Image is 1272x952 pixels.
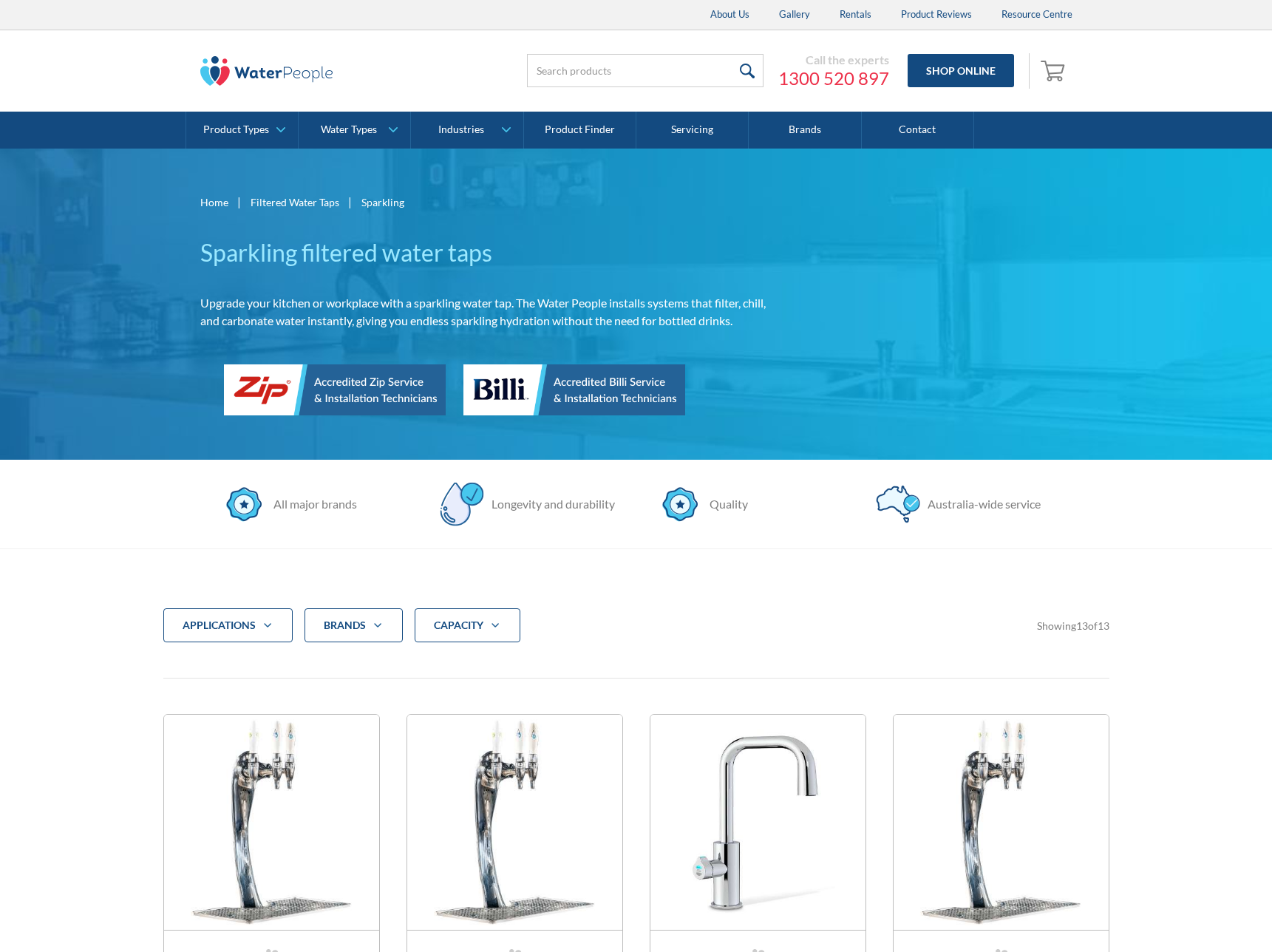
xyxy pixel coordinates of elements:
div: Australia-wide service [920,495,1041,513]
div: | [347,193,354,211]
a: Product Types [186,112,298,149]
h1: Sparkling filtered water taps [200,235,768,271]
p: Upgrade your kitchen or workplace with a sparkling water tap. The Water People installs systems t... [200,294,768,330]
a: Contact [862,112,974,149]
a: Brands [749,112,861,149]
span: 13 [1076,619,1088,632]
a: 1300 520 897 [778,67,889,89]
div: Brands [305,608,403,642]
div: Showing of [1037,618,1109,633]
a: Servicing [636,112,749,149]
div: Sparkling [361,194,404,210]
img: Zip HydroChill Sparkling, Chilled & Ambient 120 Litres [164,715,379,930]
div: applications [163,608,293,642]
div: All major brands [266,495,357,513]
img: shopping cart [1041,58,1069,82]
a: Product Finder [524,112,636,149]
a: Shop Online [908,54,1014,87]
div: Quality [702,495,748,513]
a: Filtered Water Taps [251,194,339,210]
img: Zip Hydrotap G5 Cube Plus Chilled & Sparkling (Residential) [650,715,865,930]
img: The Water People [200,56,333,86]
div: | [236,193,243,211]
div: Longevity and durability [484,495,615,513]
div: Product Types [203,123,269,136]
img: Zip HydroChill Sparkling, Chilled & Ambient 200Litres [894,715,1109,930]
div: Call the experts [778,52,889,67]
a: Water Types [299,112,410,149]
div: CAPACITY [415,608,520,642]
div: Water Types [321,123,377,136]
div: Brands [324,618,366,633]
img: Zip HydroChill Sparkling, Chilled & Ambient 90 Litres [407,715,622,930]
input: Search products [527,54,763,87]
span: 13 [1098,619,1109,632]
a: Open empty cart [1037,53,1072,89]
div: Industries [438,123,484,136]
form: Filter 5 [163,608,1109,666]
a: Home [200,194,228,210]
div: applications [183,618,256,633]
a: Industries [411,112,523,149]
strong: CAPACITY [434,619,483,631]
